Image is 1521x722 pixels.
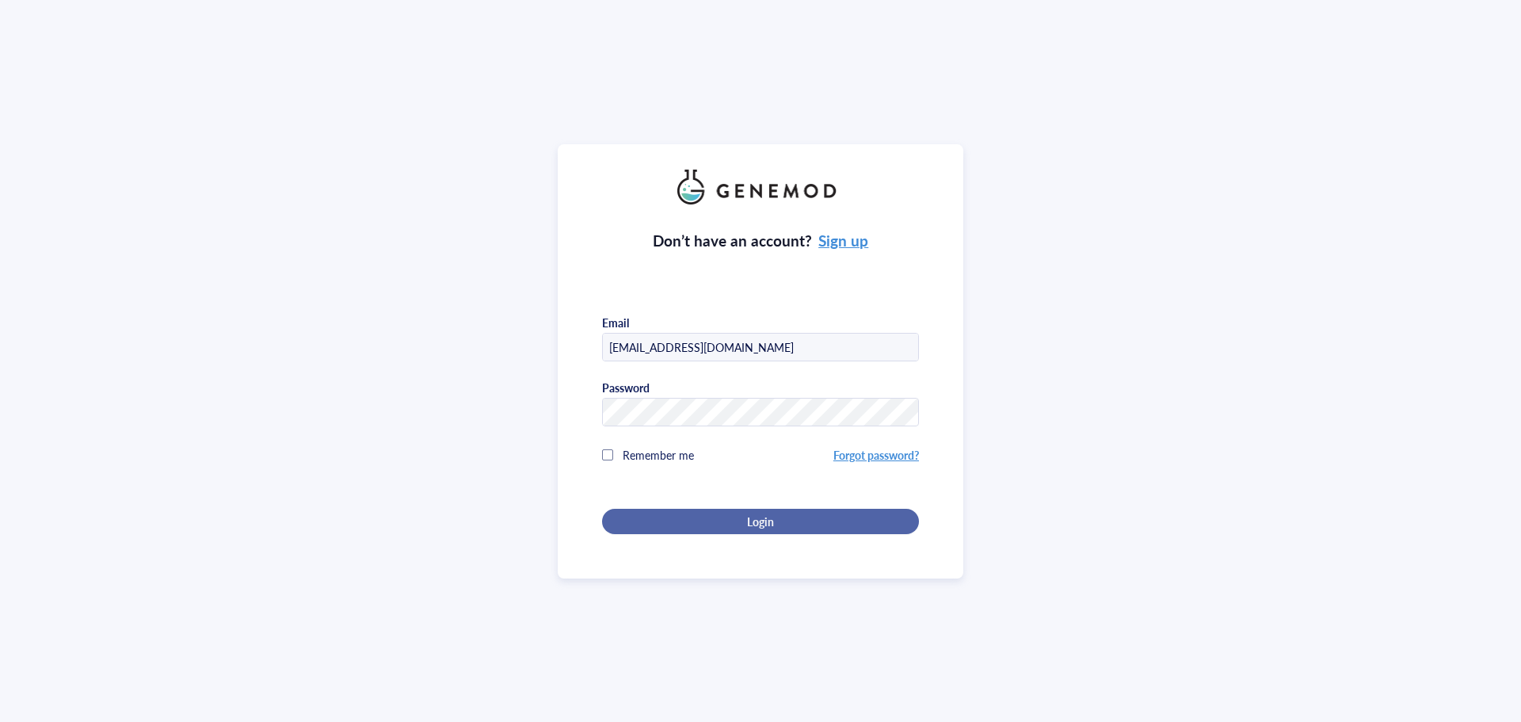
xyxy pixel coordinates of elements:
[677,170,844,204] img: genemod_logo_light-BcqUzbGq.png
[602,509,919,534] button: Login
[818,230,868,251] a: Sign up
[602,315,629,330] div: Email
[747,514,774,529] span: Login
[623,447,694,463] span: Remember me
[653,230,869,252] div: Don’t have an account?
[833,447,919,463] a: Forgot password?
[602,380,650,395] div: Password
